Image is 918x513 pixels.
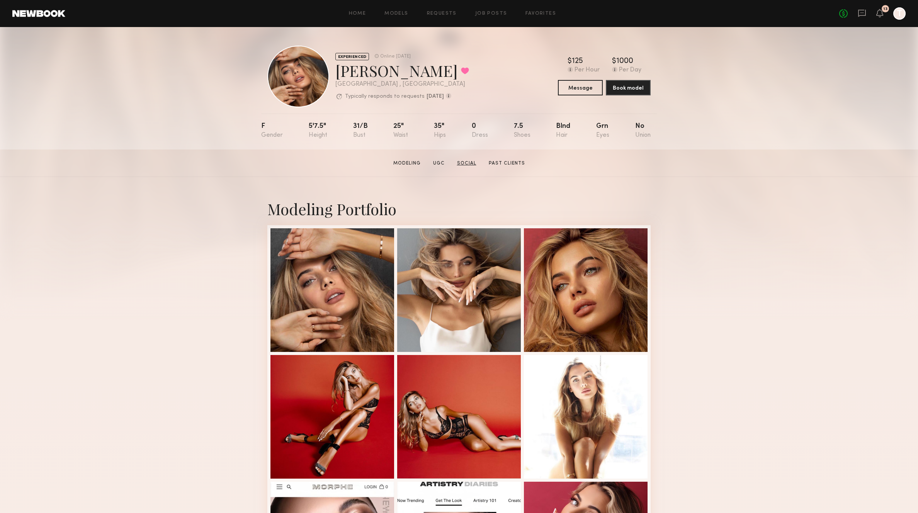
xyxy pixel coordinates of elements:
[572,58,583,65] div: 125
[380,54,411,59] div: Online [DATE]
[427,94,444,99] b: [DATE]
[893,7,906,20] a: T
[525,11,556,16] a: Favorites
[430,160,448,167] a: UGC
[883,7,887,11] div: 13
[635,123,651,139] div: No
[309,123,327,139] div: 5'7.5"
[427,11,457,16] a: Requests
[393,123,408,139] div: 25"
[434,123,446,139] div: 35"
[267,199,651,219] div: Modeling Portfolio
[568,58,572,65] div: $
[454,160,479,167] a: Social
[384,11,408,16] a: Models
[606,80,651,95] button: Book model
[353,123,368,139] div: 31/b
[514,123,530,139] div: 7.5
[472,123,488,139] div: 0
[335,60,469,81] div: [PERSON_NAME]
[390,160,424,167] a: Modeling
[486,160,528,167] a: Past Clients
[575,67,600,74] div: Per Hour
[558,80,603,95] button: Message
[349,11,366,16] a: Home
[335,53,369,60] div: EXPERIENCED
[616,58,633,65] div: 1000
[345,94,425,99] p: Typically responds to requests
[335,81,469,88] div: [GEOGRAPHIC_DATA] , [GEOGRAPHIC_DATA]
[475,11,507,16] a: Job Posts
[556,123,570,139] div: Blnd
[261,123,283,139] div: F
[596,123,609,139] div: Grn
[612,58,616,65] div: $
[619,67,641,74] div: Per Day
